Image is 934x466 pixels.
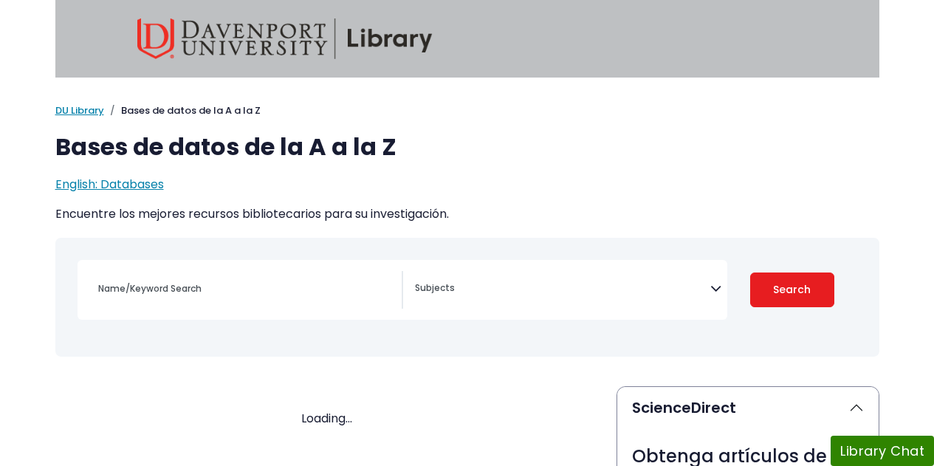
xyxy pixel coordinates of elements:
img: Davenport University Library [137,18,433,59]
nav: Search filters [55,238,879,357]
input: Name/Keyword Search [89,278,402,299]
button: Library Chat [831,436,934,466]
textarea: Search [415,284,710,295]
nav: breadcrumb [55,103,879,118]
a: English: Databases [55,176,164,193]
button: Submit for Search Results [750,273,834,307]
button: ScienceDirect [617,387,879,428]
h1: Bases de datos de la A a la Z [55,133,879,161]
li: Bases de datos de la A a la Z [104,103,261,118]
a: DU Library [55,103,104,117]
p: Encuentre los mejores recursos bibliotecarios para su investigación. [55,205,879,223]
div: Loading... [55,410,599,428]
